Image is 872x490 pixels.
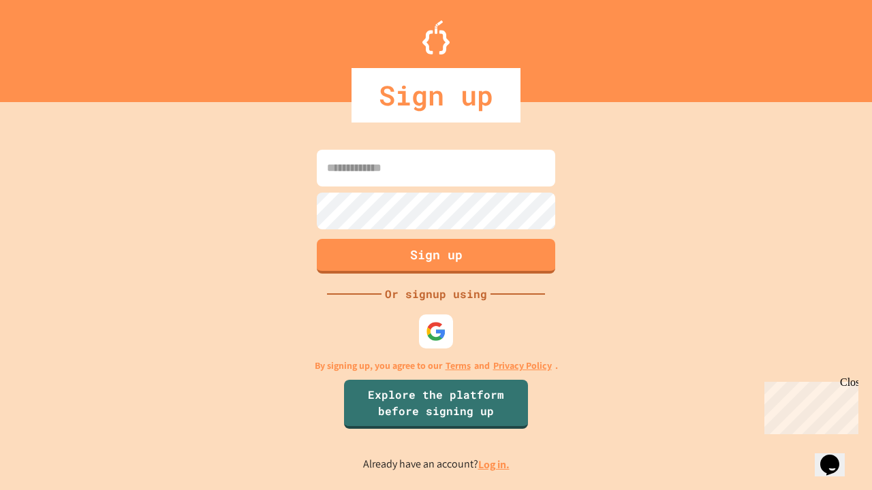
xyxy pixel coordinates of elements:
[815,436,858,476] iframe: chat widget
[363,456,510,473] p: Already have an account?
[352,68,520,122] div: Sign up
[426,321,446,342] img: google-icon.svg
[493,359,552,373] a: Privacy Policy
[315,359,558,373] p: By signing up, you agree to our and .
[317,239,555,274] button: Sign up
[478,457,510,472] a: Log in.
[759,376,858,434] iframe: chat widget
[344,380,528,429] a: Explore the platform before signing up
[381,286,490,302] div: Or signup using
[422,20,450,54] img: Logo.svg
[5,5,94,86] div: Chat with us now!Close
[446,359,471,373] a: Terms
